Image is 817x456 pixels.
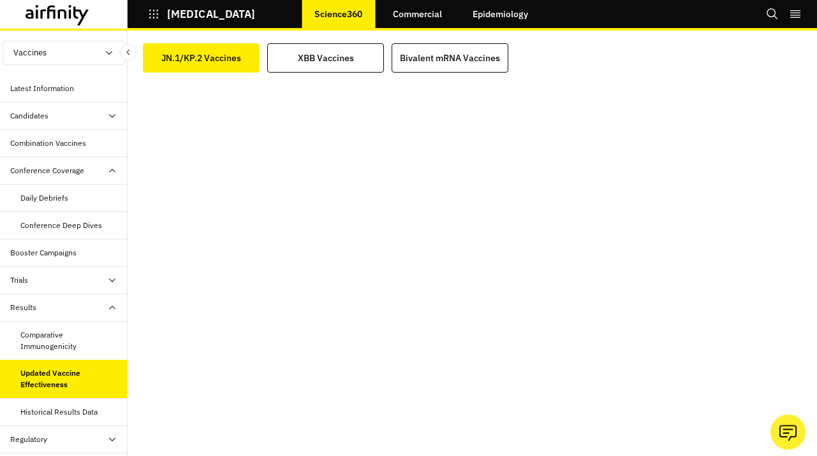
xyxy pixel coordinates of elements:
div: Historical Results Data [20,406,98,418]
div: Latest Information [10,83,74,94]
div: Regulatory [10,434,47,445]
div: Comparative Immunogenicity [20,329,117,352]
div: Candidates [10,110,48,122]
div: Conference Deep Dives [20,220,102,231]
div: JN.1/KP.2 Vaccines [161,49,241,67]
button: [MEDICAL_DATA] [148,3,255,25]
button: Close Sidebar [120,44,136,61]
p: Science360 [314,9,362,19]
div: Updated Vaccine Effectiveness [20,367,117,390]
p: [MEDICAL_DATA] [167,8,255,20]
div: Daily Debriefs [20,192,68,204]
div: Results [10,302,36,313]
div: Trials [10,274,28,286]
div: Booster Campaigns [10,247,77,259]
button: Ask our analysts [770,415,806,450]
button: Vaccines [3,41,125,65]
button: Search [766,3,779,25]
div: XBB Vaccines [298,49,354,67]
div: Bivalent mRNA Vaccines [400,49,500,67]
div: Combination Vaccines [10,138,86,149]
div: Conference Coverage [10,165,84,176]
